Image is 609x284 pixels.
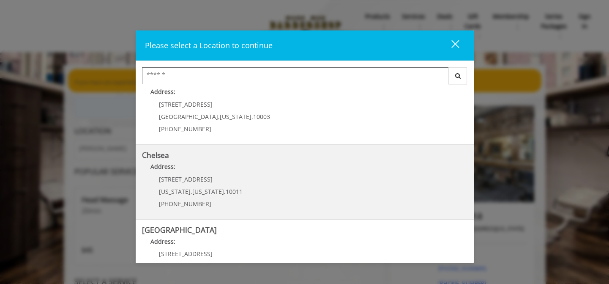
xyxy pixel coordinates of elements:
[159,200,211,208] span: [PHONE_NUMBER]
[251,113,253,121] span: ,
[159,187,191,196] span: [US_STATE]
[142,150,169,160] b: Chelsea
[226,187,243,196] span: 10011
[150,88,175,96] b: Address:
[220,113,251,121] span: [US_STATE]
[253,113,270,121] span: 10003
[159,250,213,258] span: [STREET_ADDRESS]
[145,40,273,50] span: Please select a Location to continue
[150,163,175,171] b: Address:
[159,100,213,108] span: [STREET_ADDRESS]
[142,67,449,84] input: Search Center
[159,125,211,133] span: [PHONE_NUMBER]
[224,187,226,196] span: ,
[159,175,213,183] span: [STREET_ADDRESS]
[442,39,459,52] div: close dialog
[142,225,217,235] b: [GEOGRAPHIC_DATA]
[436,37,464,54] button: close dialog
[150,237,175,245] b: Address:
[159,113,218,121] span: [GEOGRAPHIC_DATA]
[218,113,220,121] span: ,
[192,187,224,196] span: [US_STATE]
[142,67,467,88] div: Center Select
[453,73,463,79] i: Search button
[191,187,192,196] span: ,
